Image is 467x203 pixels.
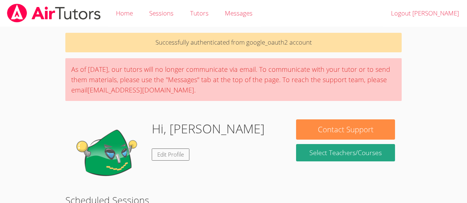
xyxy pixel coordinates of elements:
button: Contact Support [296,119,395,140]
h1: Hi, [PERSON_NAME] [152,119,265,138]
a: Edit Profile [152,148,189,161]
a: Select Teachers/Courses [296,144,395,161]
div: As of [DATE], our tutors will no longer communicate via email. To communicate with your tutor or ... [65,58,402,101]
img: default.png [72,119,146,193]
img: airtutors_banner-c4298cdbf04f3fff15de1276eac7730deb9818008684d7c2e4769d2f7ddbe033.png [6,4,102,22]
span: Messages [225,9,253,17]
p: Successfully authenticated from google_oauth2 account [65,33,402,52]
